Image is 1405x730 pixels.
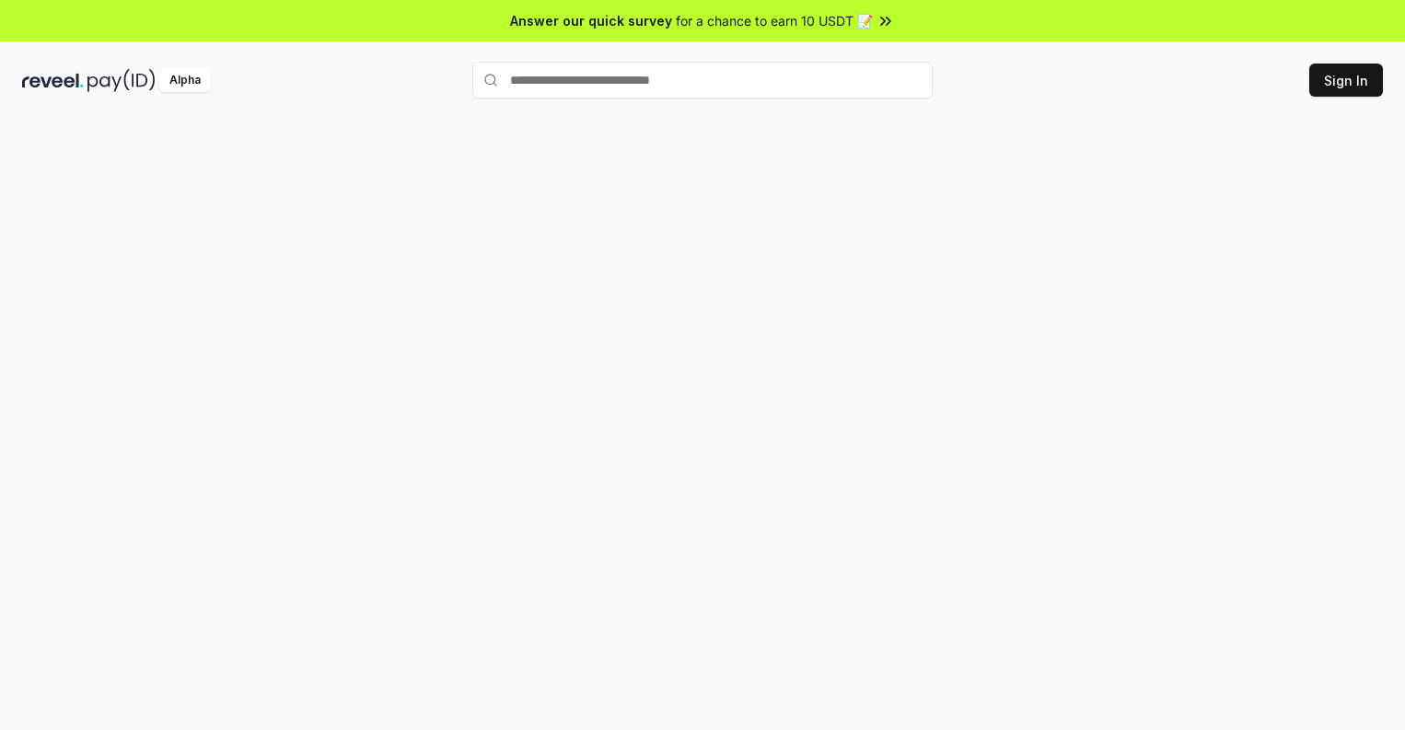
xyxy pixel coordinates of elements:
[1309,64,1383,97] button: Sign In
[22,69,84,92] img: reveel_dark
[510,11,672,30] span: Answer our quick survey
[676,11,873,30] span: for a chance to earn 10 USDT 📝
[159,69,211,92] div: Alpha
[87,69,156,92] img: pay_id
